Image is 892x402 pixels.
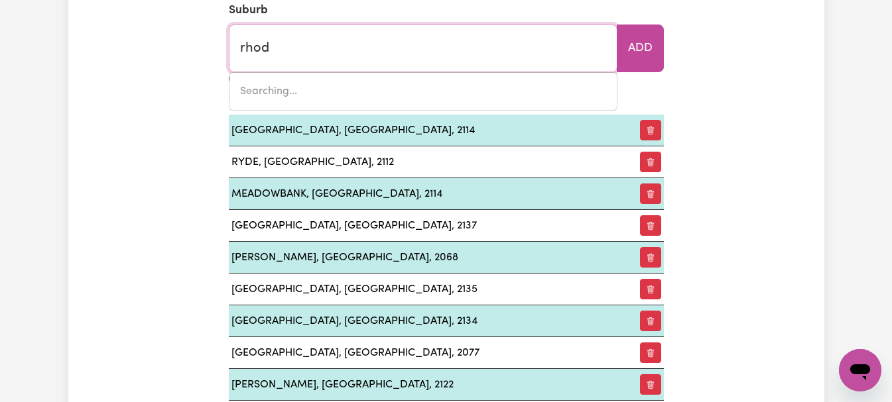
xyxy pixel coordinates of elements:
button: Remove preferred suburb [640,342,661,363]
button: Add to preferred suburbs [617,25,664,72]
button: Remove preferred suburb [640,152,661,172]
iframe: Button to launch messaging window [839,349,881,391]
td: [PERSON_NAME], [GEOGRAPHIC_DATA], 2122 [229,369,623,401]
button: Remove preferred suburb [640,311,661,331]
td: [GEOGRAPHIC_DATA], [GEOGRAPHIC_DATA], 2114 [229,115,623,146]
button: Remove preferred suburb [640,183,661,204]
td: [GEOGRAPHIC_DATA], [GEOGRAPHIC_DATA], 2134 [229,305,623,337]
button: Remove preferred suburb [640,247,661,268]
input: e.g. North Bondi, New South Wales [229,25,617,72]
td: [GEOGRAPHIC_DATA], [GEOGRAPHIC_DATA], 2077 [229,337,623,369]
td: RYDE, [GEOGRAPHIC_DATA], 2112 [229,146,623,178]
td: [GEOGRAPHIC_DATA], [GEOGRAPHIC_DATA], 2137 [229,210,623,242]
label: Suburb [229,2,268,19]
button: Remove preferred suburb [640,279,661,299]
td: [PERSON_NAME], [GEOGRAPHIC_DATA], 2068 [229,242,623,274]
td: MEADOWBANK, [GEOGRAPHIC_DATA], 2114 [229,178,623,210]
button: Remove preferred suburb [640,215,661,236]
td: [GEOGRAPHIC_DATA], [GEOGRAPHIC_DATA], 2135 [229,274,623,305]
button: Remove preferred suburb [640,374,661,395]
div: menu-options [229,72,617,111]
button: Remove preferred suburb [640,120,661,140]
